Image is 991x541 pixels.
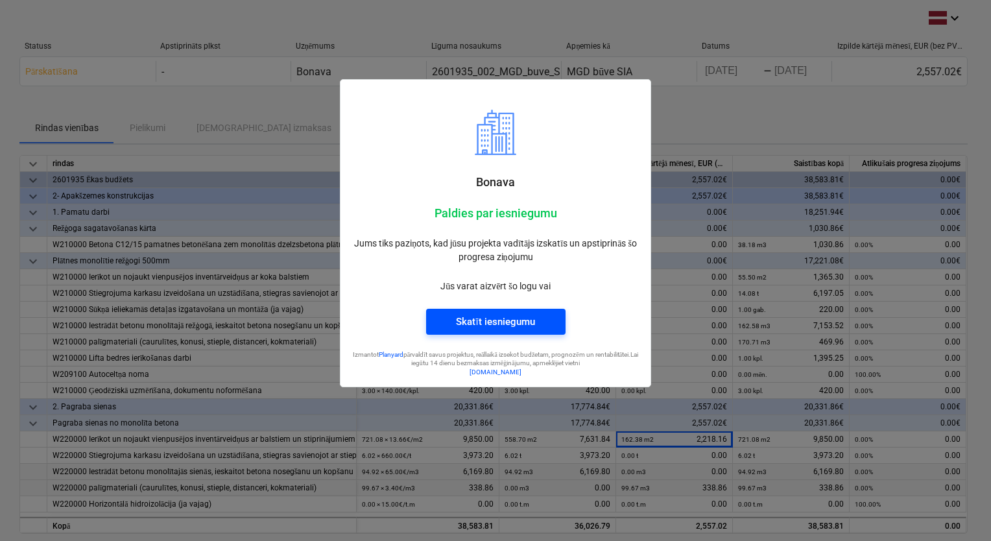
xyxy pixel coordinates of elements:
[351,237,640,264] p: Jums tiks paziņots, kad jūsu projekta vadītājs izskatīs un apstiprinās šo progresa ziņojumu
[470,368,521,376] a: [DOMAIN_NAME]
[351,174,640,190] p: Bonava
[351,280,640,293] p: Jūs varat aizvērt šo logu vai
[351,350,640,368] p: Izmantot pārvaldīt savus projektus, reāllaikā izsekot budžetam, prognozēm un rentabilitātei. Lai ...
[426,309,566,335] button: Skatīt iesniegumu
[456,313,534,330] div: Skatīt iesniegumu
[351,206,640,221] p: Paldies par iesniegumu
[379,351,403,358] a: Planyard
